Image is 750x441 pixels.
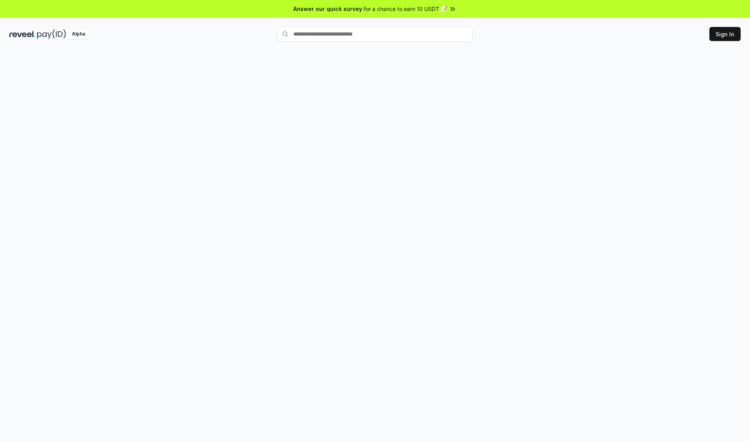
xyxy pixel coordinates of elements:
button: Sign In [709,27,741,41]
img: pay_id [37,29,66,39]
span: for a chance to earn 10 USDT 📝 [364,5,447,13]
img: reveel_dark [9,29,36,39]
div: Alpha [68,29,89,39]
span: Answer our quick survey [293,5,362,13]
